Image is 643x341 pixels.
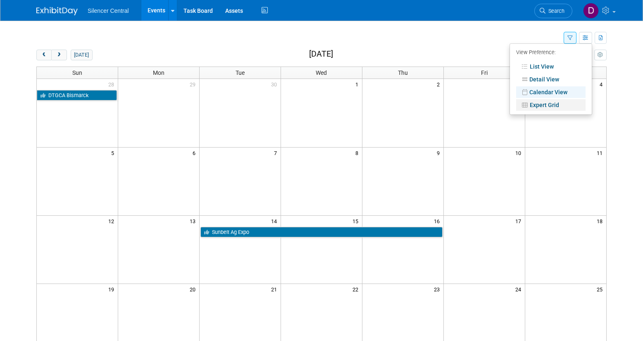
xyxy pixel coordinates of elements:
a: List View [516,61,586,72]
button: myCustomButton [594,50,607,60]
span: 14 [270,216,281,226]
a: Search [534,4,572,18]
span: 9 [436,148,443,158]
span: 10 [514,148,525,158]
span: 1 [355,79,362,89]
span: 13 [189,216,199,226]
span: 8 [355,148,362,158]
span: Wed [316,69,327,76]
span: 25 [596,284,606,294]
button: [DATE] [71,50,93,60]
span: 11 [596,148,606,158]
span: 19 [107,284,118,294]
a: Detail View [516,74,586,85]
span: Silencer Central [88,7,129,14]
span: 6 [192,148,199,158]
div: View Preference: [516,47,586,60]
span: 30 [270,79,281,89]
i: Personalize Calendar [598,52,603,58]
span: 17 [514,216,525,226]
span: Thu [398,69,408,76]
span: 5 [110,148,118,158]
button: prev [36,50,52,60]
span: 22 [352,284,362,294]
span: Mon [153,69,164,76]
img: Dean Woods [583,3,599,19]
span: 2 [436,79,443,89]
img: ExhibitDay [36,7,78,15]
span: 23 [433,284,443,294]
span: 15 [352,216,362,226]
a: Sunbelt Ag Expo [200,227,443,238]
span: 18 [596,216,606,226]
span: 12 [107,216,118,226]
span: Tue [236,69,245,76]
span: 4 [599,79,606,89]
a: Expert Grid [516,99,586,111]
span: 20 [189,284,199,294]
span: Fri [481,69,488,76]
span: 29 [189,79,199,89]
span: 16 [433,216,443,226]
span: 28 [107,79,118,89]
button: next [51,50,67,60]
span: 21 [270,284,281,294]
h2: [DATE] [309,50,333,59]
span: 7 [273,148,281,158]
span: 24 [514,284,525,294]
span: Sun [72,69,82,76]
span: Search [545,8,564,14]
a: Calendar View [516,86,586,98]
a: DTGCA Bismarck [37,90,117,101]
